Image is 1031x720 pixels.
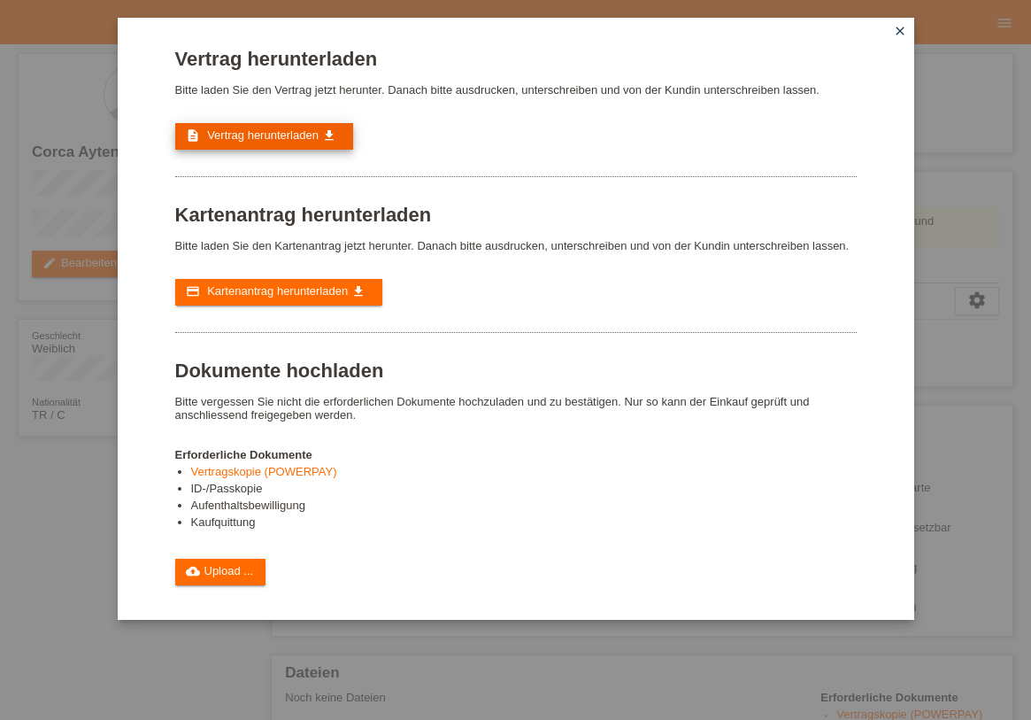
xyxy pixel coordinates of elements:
a: cloud_uploadUpload ... [175,559,266,585]
p: Bitte laden Sie den Kartenantrag jetzt herunter. Danach bitte ausdrucken, unterschreiben und von ... [175,239,857,252]
a: Vertragskopie (POWERPAY) [191,465,337,478]
p: Bitte laden Sie den Vertrag jetzt herunter. Danach bitte ausdrucken, unterschreiben und von der K... [175,83,857,97]
i: description [186,128,200,143]
li: Aufenthaltsbewilligung [191,499,857,515]
i: get_app [351,284,365,298]
span: Kartenantrag herunterladen [207,284,348,298]
i: get_app [322,128,336,143]
p: Bitte vergessen Sie nicht die erforderlichen Dokumente hochzuladen und zu bestätigen. Nur so kann... [175,395,857,422]
i: credit_card [186,284,200,298]
h1: Kartenantrag herunterladen [175,204,857,226]
i: close [893,24,907,38]
h4: Erforderliche Dokumente [175,448,857,461]
h1: Vertrag herunterladen [175,48,857,70]
span: Vertrag herunterladen [207,128,319,142]
h1: Dokumente hochladen [175,360,857,382]
a: credit_card Kartenantrag herunterladen get_app [175,279,382,306]
i: cloud_upload [186,564,200,578]
li: ID-/Passkopie [191,482,857,499]
a: close [889,22,912,43]
li: Kaufquittung [191,515,857,532]
a: description Vertrag herunterladen get_app [175,123,353,150]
